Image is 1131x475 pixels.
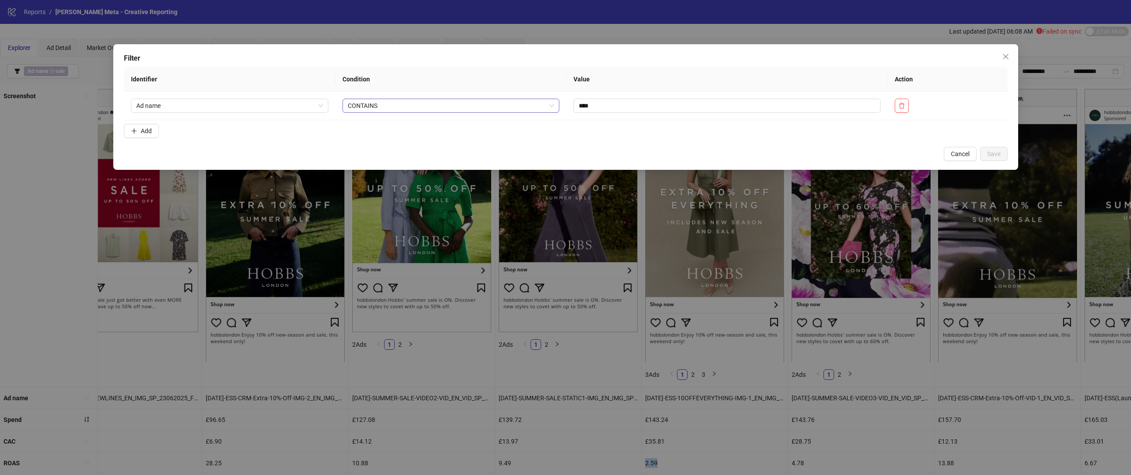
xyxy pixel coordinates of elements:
span: CONTAINS [347,99,554,112]
th: Value [566,67,888,92]
button: Close [998,50,1012,64]
button: Add [124,124,159,138]
span: Ad name [136,99,323,112]
span: delete [899,103,905,109]
span: plus [131,128,137,134]
th: Condition [335,67,566,92]
span: Add [141,127,152,134]
span: close [1002,53,1009,60]
span: Cancel [950,150,969,157]
th: Action [888,67,1007,92]
button: Save [980,147,1007,161]
th: Identifier [124,67,335,92]
button: Cancel [943,147,976,161]
div: Filter [124,53,1008,64]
